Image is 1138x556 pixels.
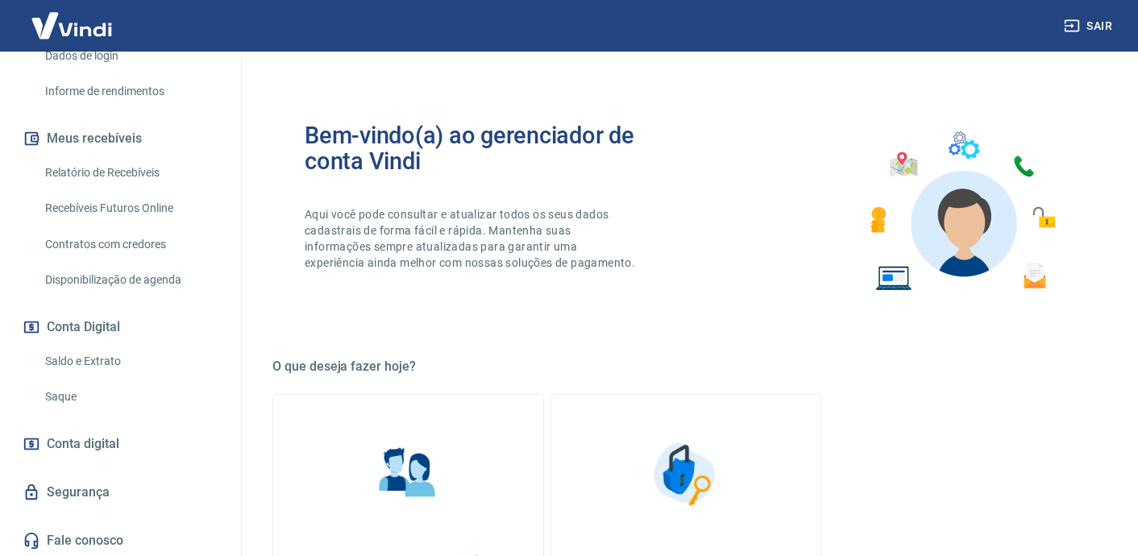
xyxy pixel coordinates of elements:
[39,228,222,261] a: Contratos com credores
[39,345,222,378] a: Saldo e Extrato
[39,75,222,108] a: Informe de rendimentos
[19,475,222,510] a: Segurança
[1061,11,1119,41] button: Sair
[856,122,1067,301] img: Imagem de um avatar masculino com diversos icones exemplificando as funcionalidades do gerenciado...
[19,121,222,156] button: Meus recebíveis
[305,122,686,174] h2: Bem-vindo(a) ao gerenciador de conta Vindi
[39,380,222,413] a: Saque
[19,309,222,345] button: Conta Digital
[39,156,222,189] a: Relatório de Recebíveis
[39,263,222,297] a: Disponibilização de agenda
[19,1,124,50] img: Vindi
[39,192,222,225] a: Recebíveis Futuros Online
[646,434,726,514] img: Segurança
[305,206,638,271] p: Aqui você pode consultar e atualizar todos os seus dados cadastrais de forma fácil e rápida. Mant...
[272,359,1099,375] h5: O que deseja fazer hoje?
[19,426,222,462] a: Conta digital
[39,39,222,73] a: Dados de login
[47,433,119,455] span: Conta digital
[368,434,448,514] img: Informações pessoais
